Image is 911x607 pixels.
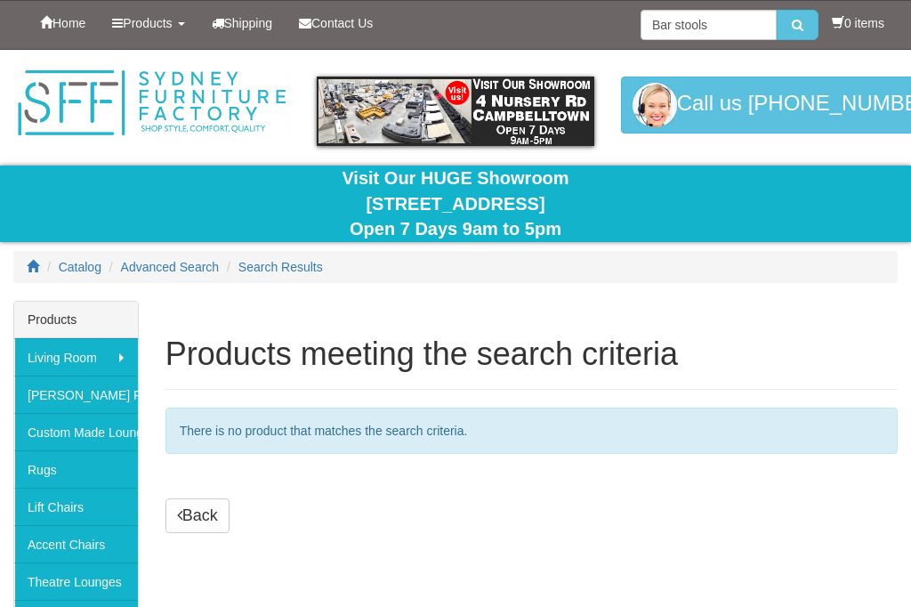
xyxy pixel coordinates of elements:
a: Catalog [59,260,101,274]
a: Custom Made Lounges [14,413,138,450]
a: Search Results [238,260,323,274]
span: Shipping [224,16,273,30]
a: Theatre Lounges [14,562,138,600]
li: 0 items [832,14,884,32]
input: Site search [641,10,777,40]
a: Lift Chairs [14,488,138,525]
a: Contact Us [286,1,386,45]
a: Home [27,1,99,45]
img: showroom.gif [317,77,593,146]
a: Living Room [14,338,138,376]
div: There is no product that matches the search criteria. [165,408,898,454]
a: Shipping [198,1,286,45]
h1: Products meeting the search criteria [165,336,898,372]
a: Rugs [14,450,138,488]
span: Contact Us [311,16,373,30]
div: Products [14,302,138,338]
a: Products [99,1,198,45]
a: Advanced Search [121,260,220,274]
img: Sydney Furniture Factory [13,68,290,139]
a: Back [165,498,230,534]
a: Accent Chairs [14,525,138,562]
span: Products [123,16,172,30]
div: Visit Our HUGE Showroom [STREET_ADDRESS] Open 7 Days 9am to 5pm [13,166,898,242]
a: [PERSON_NAME] Furniture [14,376,138,413]
span: Home [52,16,85,30]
